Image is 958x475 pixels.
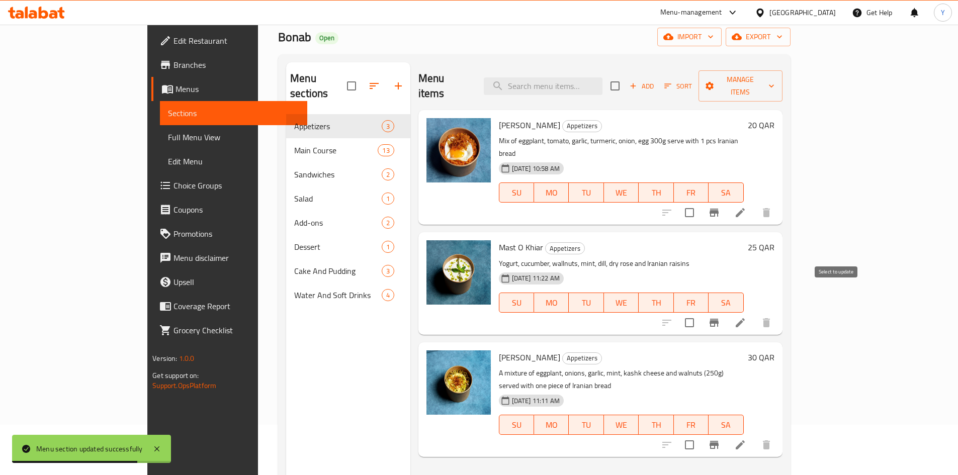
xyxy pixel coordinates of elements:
[499,415,534,435] button: SU
[643,185,669,200] span: TH
[754,433,778,457] button: delete
[562,352,602,364] div: Appetizers
[678,418,705,432] span: FR
[168,155,299,167] span: Edit Menu
[151,173,307,198] a: Choice Groups
[679,202,700,223] span: Select to update
[503,185,530,200] span: SU
[674,415,709,435] button: FR
[294,241,381,253] span: Dessert
[294,144,378,156] span: Main Course
[508,164,564,173] span: [DATE] 10:58 AM
[639,415,673,435] button: TH
[151,294,307,318] a: Coverage Report
[545,242,585,254] div: Appetizers
[286,235,410,259] div: Dessert1
[608,185,635,200] span: WE
[608,418,635,432] span: WE
[660,7,722,19] div: Menu-management
[604,415,639,435] button: WE
[499,135,744,160] p: Mix of eggplant, tomato, garlic, turmeric, onion, egg 300g serve with 1 pcs Iranian bread
[499,293,534,313] button: SU
[499,257,744,270] p: Yogurt, cucumber, wallnuts, mint, dill, dry rose and Iranian raisins
[426,118,491,182] img: Mirza Ghasemi
[573,296,599,310] span: TU
[160,149,307,173] a: Edit Menu
[538,185,565,200] span: MO
[173,35,299,47] span: Edit Restaurant
[173,300,299,312] span: Coverage Report
[707,73,774,99] span: Manage items
[713,418,739,432] span: SA
[151,270,307,294] a: Upsell
[294,168,381,180] span: Sandwiches
[534,415,569,435] button: MO
[418,71,472,101] h2: Menu items
[173,276,299,288] span: Upsell
[173,228,299,240] span: Promotions
[152,352,177,365] span: Version:
[499,182,534,203] button: SU
[173,252,299,264] span: Menu disclaimer
[665,31,714,43] span: import
[699,70,782,102] button: Manage items
[702,201,726,225] button: Branch-specific-item
[604,75,626,97] span: Select section
[569,182,603,203] button: TU
[626,78,658,94] span: Add item
[643,418,669,432] span: TH
[286,259,410,283] div: Cake And Pudding3
[674,182,709,203] button: FR
[734,207,746,219] a: Edit menu item
[569,415,603,435] button: TU
[382,217,394,229] div: items
[173,204,299,216] span: Coupons
[294,120,381,132] span: Appetizers
[754,201,778,225] button: delete
[499,118,560,133] span: [PERSON_NAME]
[151,77,307,101] a: Menus
[151,29,307,53] a: Edit Restaurant
[709,415,743,435] button: SA
[658,78,699,94] span: Sort items
[702,311,726,335] button: Branch-specific-item
[362,74,386,98] span: Sort sections
[569,293,603,313] button: TU
[382,241,394,253] div: items
[286,283,410,307] div: Water And Soft Drinks4
[573,185,599,200] span: TU
[678,185,705,200] span: FR
[604,293,639,313] button: WE
[179,352,195,365] span: 1.0.0
[709,293,743,313] button: SA
[573,418,599,432] span: TU
[176,83,299,95] span: Menus
[382,218,394,228] span: 2
[674,293,709,313] button: FR
[286,186,410,211] div: Salad1
[378,144,394,156] div: items
[294,265,381,277] span: Cake And Pudding
[151,246,307,270] a: Menu disclaimer
[151,222,307,246] a: Promotions
[702,433,726,457] button: Branch-specific-item
[754,311,778,335] button: delete
[294,217,381,229] span: Add-ons
[713,185,739,200] span: SA
[499,367,744,392] p: A mixture of eggplant, onions, garlic, mint, kashk cheese and walnuts (250g) served with one piec...
[294,193,381,205] span: Salad
[382,168,394,180] div: items
[499,240,543,255] span: Mast O Khiar
[168,131,299,143] span: Full Menu View
[151,318,307,342] a: Grocery Checklist
[639,182,673,203] button: TH
[941,7,945,18] span: Y
[563,352,601,364] span: Appetizers
[151,53,307,77] a: Branches
[534,182,569,203] button: MO
[562,120,602,132] div: Appetizers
